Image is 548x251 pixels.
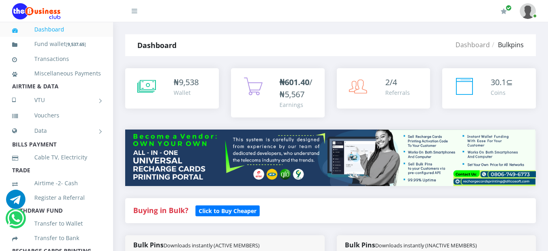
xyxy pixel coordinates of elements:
a: Transactions [12,50,101,68]
a: VTU [12,90,101,110]
a: Chat for support [7,215,24,228]
a: Chat for support [6,196,25,209]
b: 9,537.65 [67,41,84,47]
a: Fund wallet[9,537.65] [12,35,101,54]
img: Logo [12,3,61,19]
small: Downloads instantly (INACTIVE MEMBERS) [375,242,477,249]
a: ₦9,538 Wallet [125,68,219,109]
b: ₦601.40 [279,77,309,88]
a: Miscellaneous Payments [12,64,101,83]
strong: Bulk Pins [133,241,260,249]
div: ⊆ [491,76,513,88]
span: 9,538 [179,77,199,88]
a: Transfer to Bank [12,229,101,247]
a: Register a Referral [12,188,101,207]
a: Click to Buy Cheaper [195,205,260,215]
div: Earnings [279,100,317,109]
strong: Dashboard [137,40,176,50]
strong: Bulk Pins [345,241,477,249]
a: Data [12,121,101,141]
div: ₦ [174,76,199,88]
a: Cable TV, Electricity [12,148,101,167]
span: Renew/Upgrade Subscription [506,5,512,11]
a: Airtime -2- Cash [12,174,101,192]
a: ₦601.40/₦5,567 Earnings [231,68,325,117]
a: 2/4 Referrals [337,68,430,109]
small: Downloads instantly (ACTIVE MEMBERS) [164,242,260,249]
a: Vouchers [12,106,101,125]
span: 30.1 [491,77,506,88]
i: Renew/Upgrade Subscription [501,8,507,15]
div: Referrals [385,88,410,97]
img: User [520,3,536,19]
strong: Buying in Bulk? [133,205,188,215]
a: Transfer to Wallet [12,214,101,233]
li: Bulkpins [490,40,524,50]
span: /₦5,567 [279,77,312,100]
span: 2/4 [385,77,397,88]
a: Dashboard [456,40,490,49]
small: [ ] [66,41,86,47]
img: multitenant_rcp.png [125,130,536,186]
div: Wallet [174,88,199,97]
a: Dashboard [12,20,101,39]
b: Click to Buy Cheaper [199,207,256,215]
div: Coins [491,88,513,97]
